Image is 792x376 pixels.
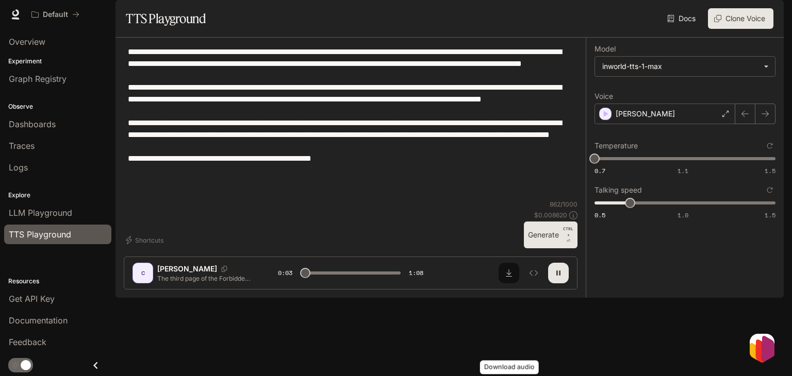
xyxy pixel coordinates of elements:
span: 0.5 [595,211,605,219]
p: Talking speed [595,186,642,194]
button: Reset to default [764,184,775,196]
span: 1.0 [678,211,688,219]
button: Shortcuts [124,232,168,248]
button: GenerateCTRL +⏎ [524,221,577,248]
a: Docs [665,8,700,29]
button: Copy Voice ID [217,266,232,272]
p: Voice [595,93,613,100]
span: 1.5 [765,166,775,175]
p: CTRL + [563,226,573,238]
p: [PERSON_NAME] [616,109,675,119]
button: Reset to default [764,140,775,151]
button: All workspaces [27,4,84,25]
span: 1.5 [765,211,775,219]
div: Download audio [480,361,539,374]
div: inworld-tts-1-max [602,61,758,72]
p: Temperature [595,142,638,149]
p: ⏎ [563,226,573,244]
button: Download audio [499,263,519,283]
span: 0.7 [595,166,605,175]
span: 0:03 [278,268,292,278]
p: [PERSON_NAME] [157,264,217,274]
p: The third page of the Forbidden Book burned with an eerie light as I turned it. Suddenly, the gro... [157,274,253,283]
p: Default [43,10,68,19]
p: Model [595,45,616,53]
button: Clone Voice [708,8,773,29]
div: C [135,265,151,281]
div: inworld-tts-1-max [595,57,775,76]
span: 1.1 [678,166,688,175]
h1: TTS Playground [126,8,206,29]
span: 1:08 [409,268,423,278]
button: Inspect [523,263,544,283]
